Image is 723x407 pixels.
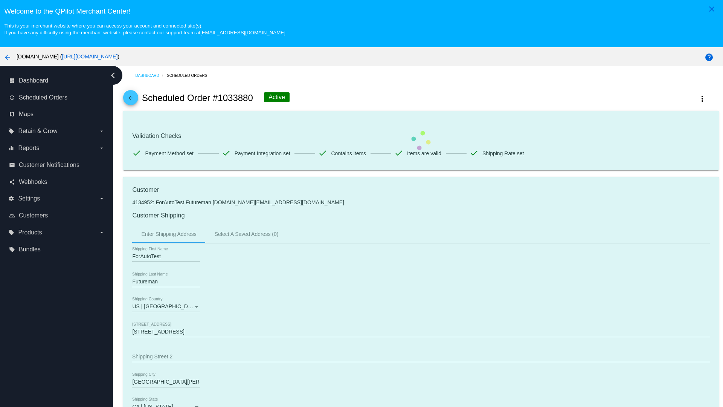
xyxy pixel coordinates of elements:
[200,30,285,35] a: [EMAIL_ADDRESS][DOMAIN_NAME]
[126,95,135,104] mat-icon: arrow_back
[9,111,15,117] i: map
[19,179,47,185] span: Webhooks
[9,78,15,84] i: dashboard
[19,111,34,118] span: Maps
[4,23,285,35] small: This is your merchant website where you can access your account and connected site(s). If you hav...
[142,93,253,103] h2: Scheduled Order #1033880
[9,243,105,256] a: local_offer Bundles
[9,95,15,101] i: update
[167,70,214,81] a: Scheduled Orders
[698,94,707,103] mat-icon: more_vert
[19,246,41,253] span: Bundles
[19,77,48,84] span: Dashboard
[99,128,105,134] i: arrow_drop_down
[17,54,119,60] span: [DOMAIN_NAME] ( )
[705,53,714,62] mat-icon: help
[19,94,67,101] span: Scheduled Orders
[4,7,718,15] h3: Welcome to the QPilot Merchant Center!
[9,179,15,185] i: share
[107,69,119,81] i: chevron_left
[9,159,105,171] a: email Customer Notifications
[9,246,15,252] i: local_offer
[18,229,42,236] span: Products
[707,5,716,14] mat-icon: close
[9,210,105,222] a: people_outline Customers
[99,145,105,151] i: arrow_drop_down
[9,176,105,188] a: share Webhooks
[8,145,14,151] i: equalizer
[18,195,40,202] span: Settings
[62,54,117,60] a: [URL][DOMAIN_NAME]
[8,230,14,236] i: local_offer
[9,213,15,219] i: people_outline
[3,53,12,62] mat-icon: arrow_back
[19,212,48,219] span: Customers
[135,70,167,81] a: Dashboard
[9,162,15,168] i: email
[19,162,79,168] span: Customer Notifications
[18,128,57,135] span: Retain & Grow
[99,196,105,202] i: arrow_drop_down
[99,230,105,236] i: arrow_drop_down
[8,196,14,202] i: settings
[8,128,14,134] i: local_offer
[9,92,105,104] a: update Scheduled Orders
[264,92,290,102] div: Active
[9,108,105,120] a: map Maps
[9,75,105,87] a: dashboard Dashboard
[18,145,39,151] span: Reports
